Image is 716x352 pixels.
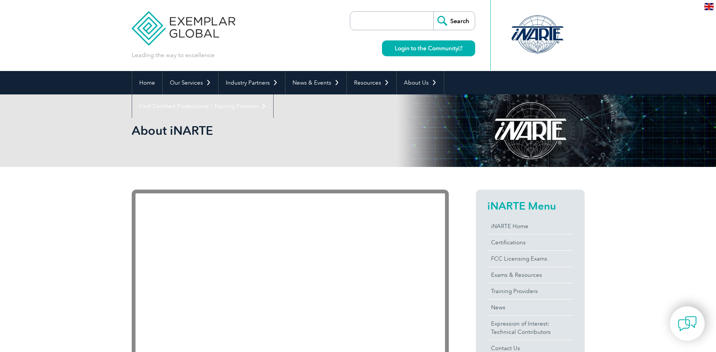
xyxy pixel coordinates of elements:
a: News [487,300,573,315]
img: en [704,3,714,10]
img: open_square.png [458,46,462,50]
a: Training Providers [487,283,573,299]
a: Exams & Resources [487,267,573,283]
h2: iNARTE Menu [487,200,573,212]
a: News & Events [285,71,346,94]
h2: About iNARTE [132,125,449,137]
a: iNARTE Home [487,218,573,234]
input: Search [433,12,475,30]
a: Login to the Community [382,40,475,56]
a: Industry Partners [219,71,285,94]
a: FCC Licensing Exams [487,251,573,267]
a: Home [132,71,162,94]
a: Expression of Interest:Technical Contributors [487,316,573,340]
a: About Us [397,71,444,94]
p: Leading the way to excellence [132,51,214,59]
a: Resources [347,71,396,94]
a: Certifications [487,235,573,250]
img: contact-chat.png [678,314,697,333]
a: Find Certified Professional / Training Provider [132,94,273,118]
a: Our Services [163,71,218,94]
